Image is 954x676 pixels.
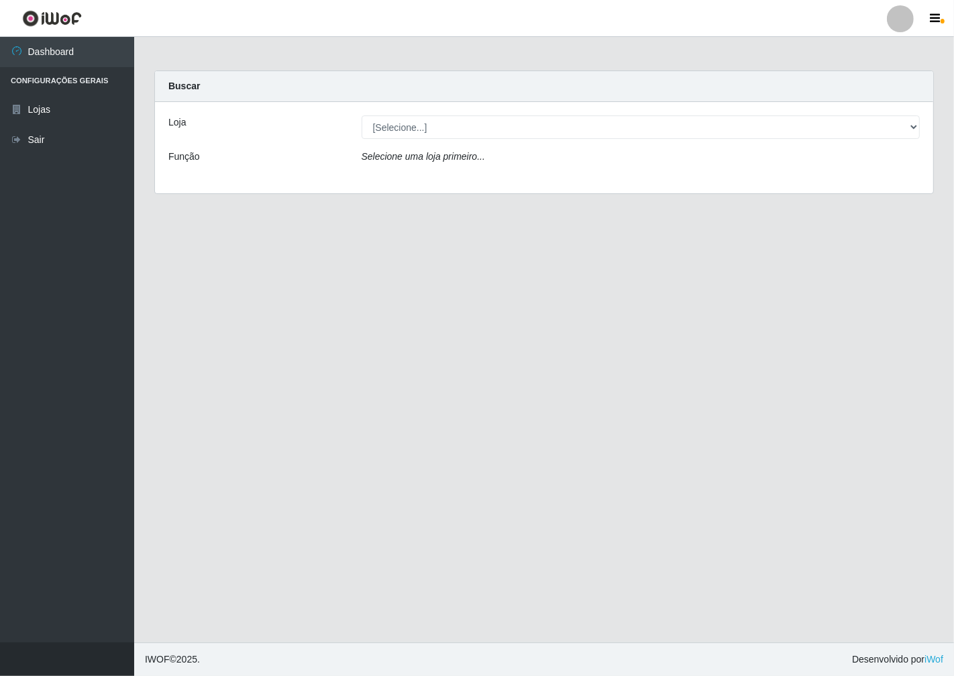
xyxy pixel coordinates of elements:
[22,10,82,27] img: CoreUI Logo
[145,653,200,667] span: © 2025 .
[852,653,943,667] span: Desenvolvido por
[168,150,200,164] label: Função
[168,81,200,91] strong: Buscar
[924,654,943,665] a: iWof
[145,654,170,665] span: IWOF
[168,115,186,130] label: Loja
[362,151,485,162] i: Selecione uma loja primeiro...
